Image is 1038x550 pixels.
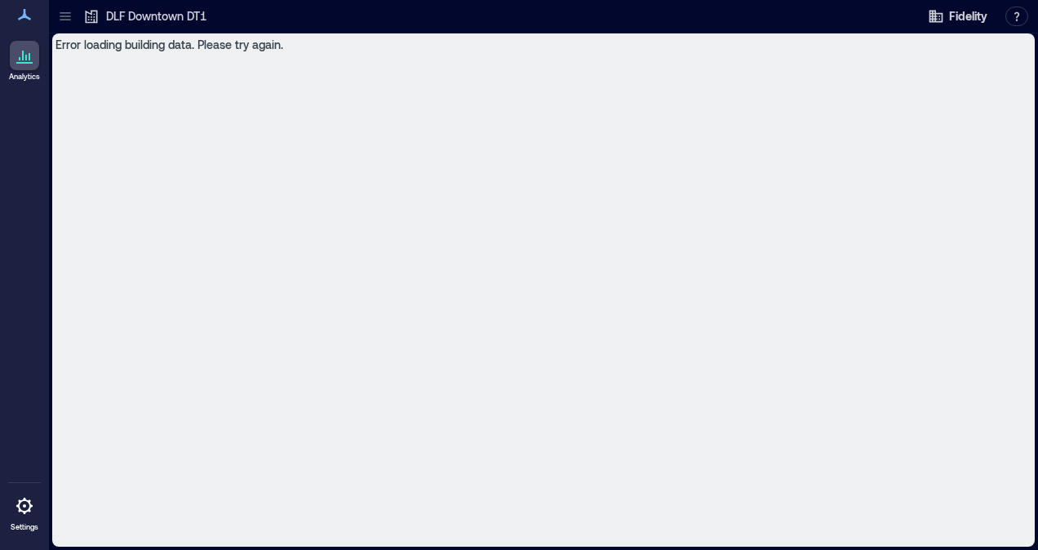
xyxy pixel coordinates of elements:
button: Fidelity [923,3,992,29]
p: DLF Downtown DT1 [106,8,206,24]
span: Fidelity [949,8,987,24]
p: Settings [11,522,38,532]
a: Settings [5,486,44,537]
div: Error loading building data. Please try again. [52,33,1035,547]
p: Analytics [9,72,40,82]
a: Analytics [4,36,45,86]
